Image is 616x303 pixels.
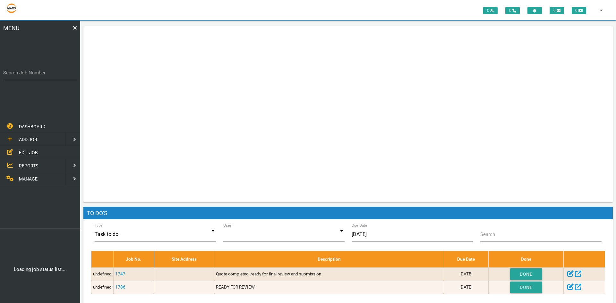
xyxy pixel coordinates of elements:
[480,231,495,238] label: Search
[216,284,442,290] p: READY FOR REVIEW
[154,251,214,267] th: Site Address
[19,163,38,168] span: REPORTS
[3,69,77,77] label: Search Job Number
[91,281,114,294] td: undefined
[216,271,442,277] p: Quote completed, ready for final review and submission
[19,176,38,181] span: MANAGE
[115,271,125,276] a: 1747
[352,223,367,228] label: Due Date
[505,7,520,14] span: 0
[6,3,17,13] img: s3file
[19,124,45,129] span: DASHBOARD
[223,223,231,228] label: User
[444,267,488,281] td: [DATE]
[19,137,37,142] span: ADD JOB
[95,223,103,228] label: Type
[214,251,444,267] th: Description
[510,282,542,293] button: Done
[19,150,38,155] span: EDIT JOB
[115,284,125,290] a: 1786
[444,281,488,294] td: [DATE]
[572,7,586,14] span: 0
[91,267,114,281] td: undefined
[114,251,154,267] th: Job No.
[83,207,613,220] h1: To Do's
[550,7,564,14] span: 0
[489,251,564,267] th: Done
[2,266,78,273] center: Loading job status list....
[444,251,488,267] th: Due Date
[510,268,542,280] button: Done
[3,24,20,62] span: MENU
[483,7,498,14] span: 0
